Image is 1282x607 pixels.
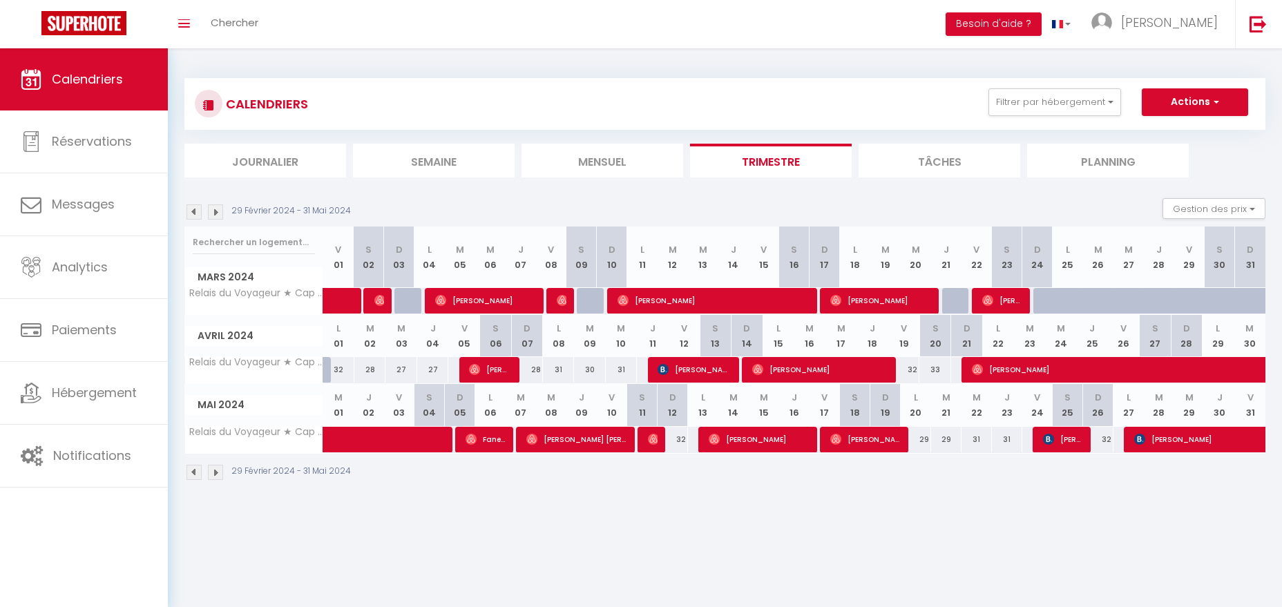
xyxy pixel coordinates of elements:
abbr: S [426,391,432,404]
abbr: M [729,391,738,404]
abbr: M [912,243,920,256]
abbr: V [1186,243,1192,256]
th: 07 [511,315,542,357]
abbr: S [492,322,499,335]
span: [PERSON_NAME] [709,426,810,452]
abbr: S [1152,322,1158,335]
th: 25 [1077,315,1108,357]
p: 29 Février 2024 - 31 Mai 2024 [231,465,351,478]
th: 03 [384,384,414,426]
abbr: V [548,243,554,256]
abbr: D [669,391,676,404]
th: 30 [1234,315,1265,357]
abbr: S [1216,243,1223,256]
span: [PERSON_NAME] [1043,426,1084,452]
th: 07 [506,227,536,288]
abbr: V [1247,391,1254,404]
abbr: L [1216,322,1220,335]
abbr: M [1155,391,1163,404]
th: 01 [323,384,354,426]
abbr: D [1183,322,1190,335]
div: 31 [543,357,574,383]
abbr: V [1034,391,1040,404]
th: 18 [840,227,870,288]
span: Relais du Voyageur ★ Cap d'Agde ★ Port ★ [GEOGRAPHIC_DATA] [187,427,325,437]
th: 05 [448,315,479,357]
li: Mensuel [522,144,683,177]
span: Notifications [53,447,131,464]
abbr: L [428,243,432,256]
img: ... [1091,12,1112,33]
th: 30 [1205,227,1235,288]
abbr: M [881,243,890,256]
abbr: L [776,322,781,335]
div: 31 [992,427,1022,452]
th: 14 [731,315,763,357]
span: [PERSON_NAME] [557,287,567,314]
abbr: J [518,243,524,256]
li: Tâches [859,144,1020,177]
span: [PERSON_NAME] [830,426,901,452]
th: 09 [574,315,605,357]
abbr: L [996,322,1000,335]
th: 10 [597,227,627,288]
div: 29 [901,427,931,452]
th: 14 [718,384,749,426]
abbr: V [396,391,402,404]
img: logout [1250,15,1267,32]
button: Ouvrir le widget de chat LiveChat [11,6,52,47]
abbr: V [821,391,827,404]
div: 28 [354,357,385,383]
th: 02 [354,315,385,357]
abbr: V [973,243,979,256]
button: Gestion des prix [1163,198,1265,219]
span: Paiements [52,321,117,338]
span: Avril 2024 [185,326,323,346]
abbr: M [1125,243,1133,256]
th: 02 [354,384,384,426]
th: 12 [669,315,700,357]
th: 20 [901,227,931,288]
abbr: M [1026,322,1034,335]
th: 05 [445,227,475,288]
li: Planning [1027,144,1189,177]
abbr: V [609,391,615,404]
div: 31 [606,357,637,383]
span: Mai 2024 [185,395,323,415]
th: 14 [718,227,749,288]
th: 16 [794,315,825,357]
abbr: D [457,391,463,404]
abbr: J [1217,391,1223,404]
abbr: M [1057,322,1065,335]
th: 13 [700,315,731,357]
th: 26 [1083,227,1113,288]
abbr: S [1004,243,1010,256]
th: 18 [840,384,870,426]
img: Super Booking [41,11,126,35]
th: 23 [1014,315,1045,357]
span: [PERSON_NAME] [469,356,510,383]
abbr: L [557,322,561,335]
th: 28 [1144,227,1174,288]
th: 21 [951,315,982,357]
div: 32 [658,427,688,452]
abbr: D [821,243,828,256]
abbr: S [578,243,584,256]
abbr: M [837,322,845,335]
abbr: M [669,243,677,256]
abbr: S [365,243,372,256]
span: Fanequinha Faneca [466,426,506,452]
abbr: M [366,322,374,335]
li: Semaine [353,144,515,177]
span: [PERSON_NAME] [982,287,1023,314]
th: 12 [658,227,688,288]
div: 28 [511,357,542,383]
abbr: V [1120,322,1127,335]
abbr: J [579,391,584,404]
th: 21 [931,227,961,288]
abbr: S [932,322,939,335]
abbr: L [853,243,857,256]
span: Messages [52,195,115,213]
span: Calendriers [52,70,123,88]
abbr: S [791,243,797,256]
